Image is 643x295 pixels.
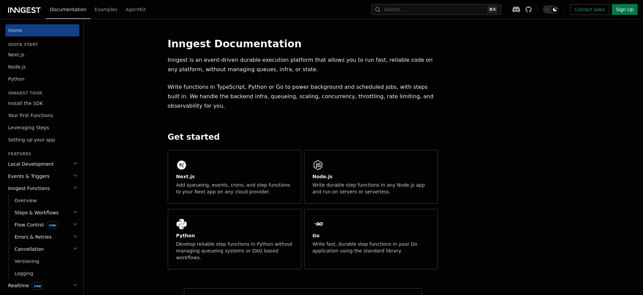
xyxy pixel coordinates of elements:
[95,7,117,12] span: Examples
[488,6,497,13] kbd: ⌘K
[612,4,638,15] a: Sign Up
[5,182,79,194] button: Inngest Functions
[5,173,50,180] span: Events & Triggers
[8,113,53,118] span: Your first Functions
[5,161,54,167] span: Local Development
[12,219,79,231] button: Flow Controlnew
[5,42,38,47] span: Quick start
[5,170,79,182] button: Events & Triggers
[168,82,438,111] p: Write functions in TypeScript, Python or Go to power background and scheduled jobs, with steps bu...
[90,2,122,18] a: Examples
[12,246,44,252] span: Cancellation
[122,2,150,18] a: AgentKit
[176,173,195,180] h2: Next.js
[313,173,332,180] h2: Node.js
[543,5,559,14] button: Toggle dark mode
[32,282,43,290] span: new
[8,101,43,106] span: Install the SDK
[12,267,79,279] a: Logging
[50,7,86,12] span: Documentation
[304,150,438,204] a: Node.jsWrite durable step functions in any Node.js app and run on servers or serverless.
[12,209,59,216] span: Steps & Workflows
[168,209,301,269] a: PythonDevelop reliable step functions in Python without managing queueing systems or DAG based wo...
[5,279,79,292] button: Realtimenew
[5,73,79,85] a: Python
[15,271,33,276] span: Logging
[313,241,429,254] p: Write fast, durable step functions in your Go application using the standard library.
[8,27,22,34] span: Home
[15,259,39,264] span: Versioning
[12,231,79,243] button: Errors & Retries
[372,4,501,15] button: Search...⌘K
[8,125,49,130] span: Leveraging Steps
[5,151,31,157] span: Features
[5,134,79,146] a: Setting up your app
[8,137,55,142] span: Setting up your app
[46,2,90,19] a: Documentation
[12,234,52,240] span: Errors & Retries
[12,221,58,228] span: Flow Control
[168,150,301,204] a: Next.jsAdd queueing, events, crons, and step functions to your Next app on any cloud provider.
[5,194,79,279] div: Inngest Functions
[47,221,58,229] span: new
[313,232,320,239] h2: Go
[5,90,42,96] span: Inngest tour
[15,198,37,203] span: Overview
[176,232,195,239] h2: Python
[8,52,24,57] span: Next.js
[5,61,79,73] a: Node.js
[313,182,429,195] p: Write durable step functions in any Node.js app and run on servers or serverless.
[168,55,438,74] p: Inngest is an event-driven durable execution platform that allows you to run fast, reliable code ...
[8,76,25,82] span: Python
[8,64,26,70] span: Node.js
[5,158,79,170] button: Local Development
[12,207,79,219] button: Steps & Workflows
[176,182,293,195] p: Add queueing, events, crons, and step functions to your Next app on any cloud provider.
[5,24,79,36] a: Home
[570,4,609,15] a: Contact sales
[176,241,293,261] p: Develop reliable step functions in Python without managing queueing systems or DAG based workflows.
[304,209,438,269] a: GoWrite fast, durable step functions in your Go application using the standard library.
[5,185,50,192] span: Inngest Functions
[12,255,79,267] a: Versioning
[5,282,43,289] span: Realtime
[5,122,79,134] a: Leveraging Steps
[5,109,79,122] a: Your first Functions
[126,7,146,12] span: AgentKit
[168,38,438,50] h1: Inngest Documentation
[5,97,79,109] a: Install the SDK
[168,132,220,142] a: Get started
[5,49,79,61] a: Next.js
[12,243,79,255] button: Cancellation
[12,194,79,207] a: Overview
